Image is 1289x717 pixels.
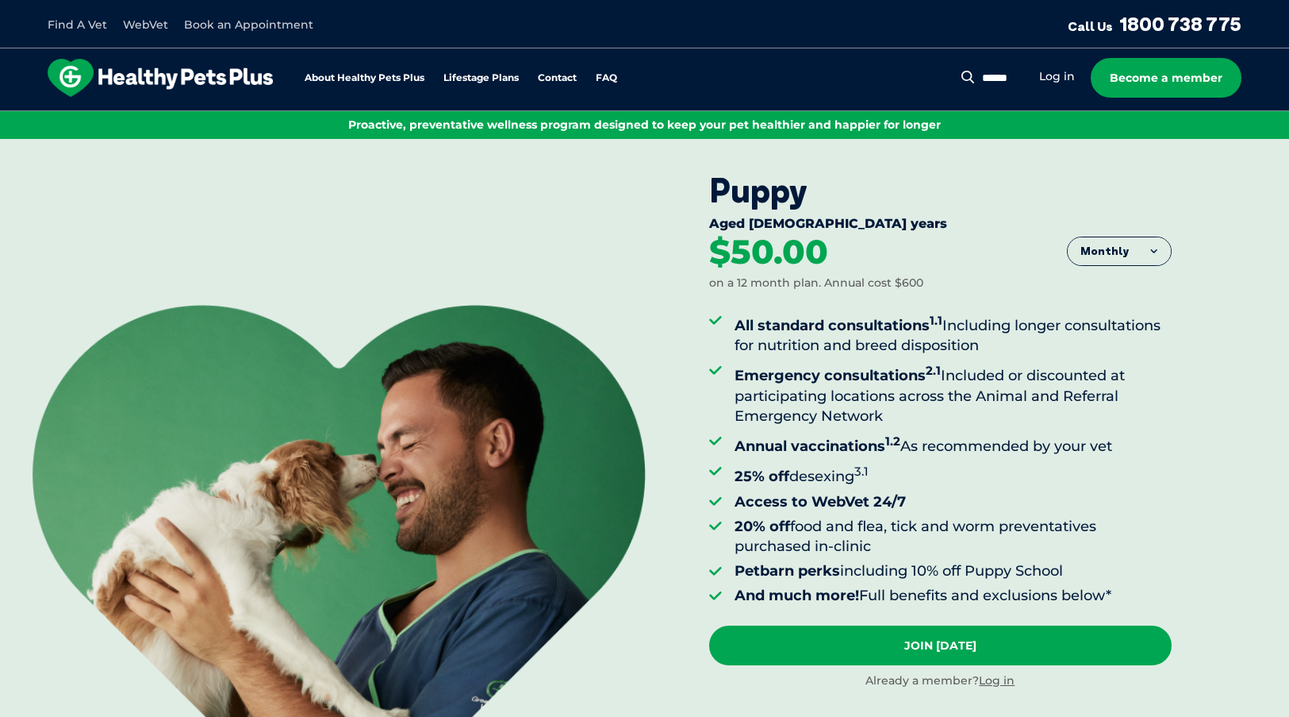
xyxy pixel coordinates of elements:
[735,562,840,580] strong: Petbarn perks
[735,468,789,485] strong: 25% off
[735,586,1172,606] li: Full benefits and exclusions below*
[709,673,1172,689] div: Already a member?
[885,434,900,449] sup: 1.2
[709,171,1172,210] div: Puppy
[735,561,1172,581] li: including 10% off Puppy School
[735,431,1172,457] li: As recommended by your vet
[735,461,1172,487] li: desexing
[854,464,869,479] sup: 3.1
[735,317,942,334] strong: All standard consultations
[1068,237,1171,266] button: Monthly
[735,438,900,455] strong: Annual vaccinations
[926,363,941,378] sup: 2.1
[735,518,790,535] strong: 20% off
[735,360,1172,426] li: Included or discounted at participating locations across the Animal and Referral Emergency Network
[735,587,859,604] strong: And much more!
[709,216,1172,235] div: Aged [DEMOGRAPHIC_DATA] years
[709,276,923,291] div: on a 12 month plan. Annual cost $600
[709,626,1172,665] a: Join [DATE]
[735,310,1172,356] li: Including longer consultations for nutrition and breed disposition
[735,493,906,511] strong: Access to WebVet 24/7
[930,313,942,328] sup: 1.1
[979,673,1015,688] a: Log in
[735,367,941,384] strong: Emergency consultations
[709,235,828,270] div: $50.00
[735,517,1172,557] li: food and flea, tick and worm preventatives purchased in-clinic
